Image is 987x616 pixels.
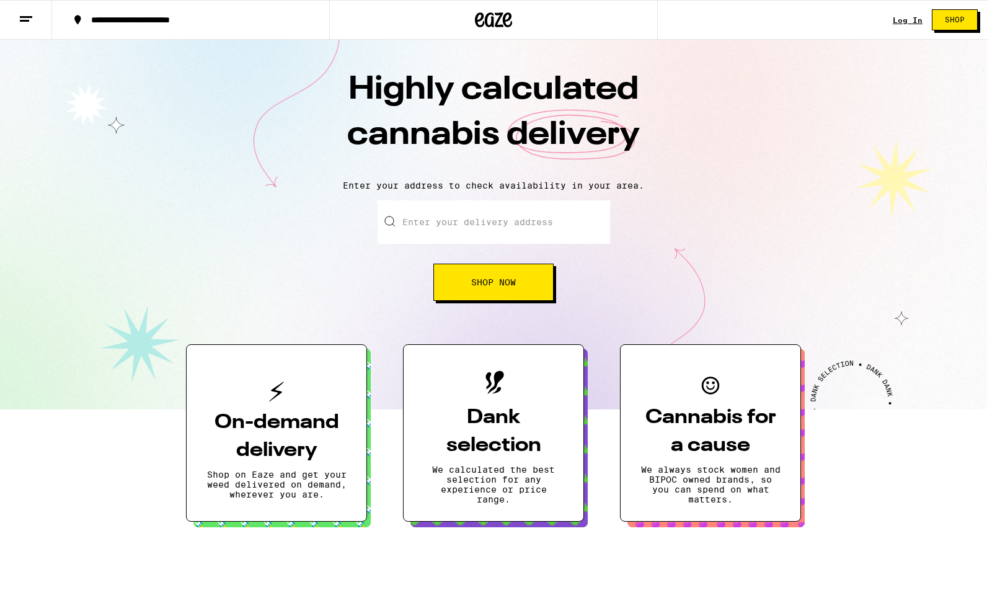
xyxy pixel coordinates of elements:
[206,409,347,465] h3: On-demand delivery
[932,9,978,30] button: Shop
[923,9,987,30] a: Shop
[403,344,584,522] button: Dank selectionWe calculated the best selection for any experience or price range.
[12,181,975,190] p: Enter your address to check availability in your area.
[620,344,801,522] button: Cannabis for a causeWe always stock women and BIPOC owned brands, so you can spend on what matters.
[945,16,965,24] span: Shop
[433,264,554,301] button: Shop Now
[206,470,347,499] p: Shop on Eaze and get your weed delivered on demand, wherever you are.
[186,344,367,522] button: On-demand deliveryShop on Eaze and get your weed delivered on demand, wherever you are.
[378,200,610,244] input: Enter your delivery address
[471,278,516,287] span: Shop Now
[893,16,923,24] a: Log In
[423,465,564,504] p: We calculated the best selection for any experience or price range.
[640,465,781,504] p: We always stock women and BIPOC owned brands, so you can spend on what matters.
[423,404,564,460] h3: Dank selection
[277,68,710,171] h1: Highly calculated cannabis delivery
[640,404,781,460] h3: Cannabis for a cause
